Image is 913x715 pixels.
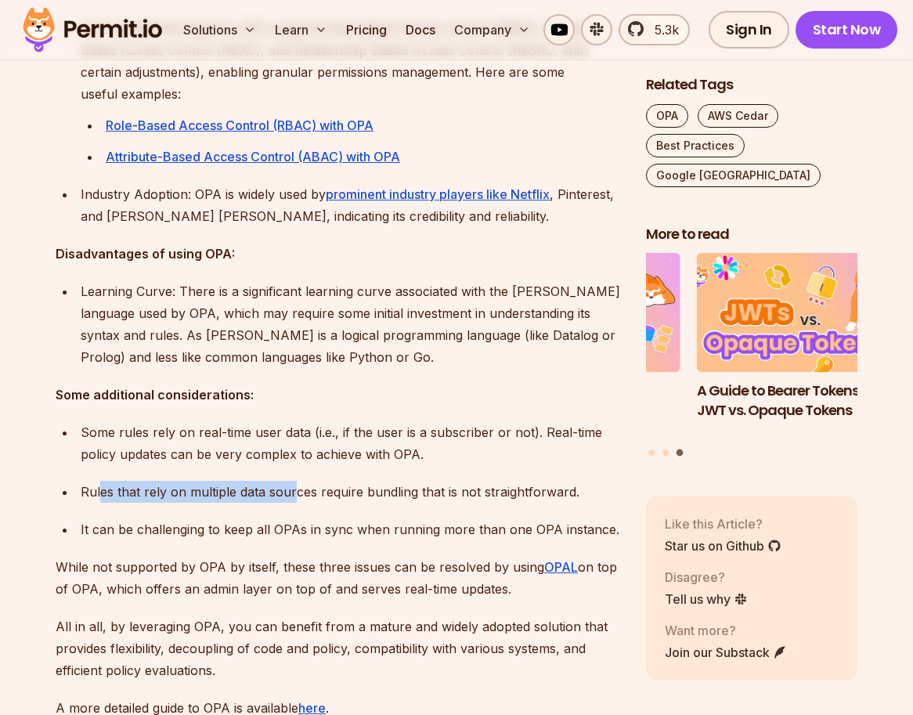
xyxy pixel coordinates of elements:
p: Fine-Grained Permissions: OPA supports Role-Based Access Control (RBAC), Attribute-Based Access C... [81,17,621,105]
strong: Some additional considerations: [56,387,254,403]
p: Rules that rely on multiple data sources require bundling that is not straightforward. [81,481,621,503]
button: Go to slide 1 [648,450,655,456]
p: Some rules rely on real-time user data (i.e., if the user is a subscriber or not). Real-time poli... [81,421,621,465]
button: Solutions [177,14,262,45]
li: 3 of 3 [697,254,908,440]
button: Company [448,14,536,45]
button: Learn [269,14,334,45]
a: 5.3k [619,14,690,45]
img: Policy-Based Access Control (PBAC) Isn’t as Great as You Think [469,254,680,373]
a: Start Now [796,11,898,49]
h2: More to read [646,225,857,244]
p: It can be challenging to keep all OPAs in sync when running more than one OPA instance. [81,518,621,540]
button: Go to slide 3 [676,450,683,457]
a: Role-Based Access Control (RBAC) with OPA [106,117,373,133]
div: Posts [646,254,857,459]
p: While not supported by OPA by itself, these three issues can be resolved by using on top of OPA, ... [56,556,621,600]
p: Industry Adoption: OPA is widely used by , Pinterest, and [PERSON_NAME] [PERSON_NAME], indicating... [81,183,621,227]
a: Sign In [709,11,789,49]
p: Want more? [665,621,787,640]
a: Attribute-Based Access Control (ABAC) with OPA [106,149,400,164]
img: A Guide to Bearer Tokens: JWT vs. Opaque Tokens [697,254,908,373]
p: Disagree? [665,568,748,587]
a: A Guide to Bearer Tokens: JWT vs. Opaque TokensA Guide to Bearer Tokens: JWT vs. Opaque Tokens [697,254,908,440]
a: OPA [646,104,688,128]
a: Star us on Github [665,536,781,555]
strong: Disadvantages of using OPA: [56,246,235,262]
a: Join our Substack [665,643,787,662]
h2: Related Tags [646,75,857,95]
a: Tell us why [665,590,748,608]
a: AWS Cedar [698,104,778,128]
a: Best Practices [646,134,745,157]
button: Go to slide 2 [662,450,669,456]
img: Permit logo [16,3,169,56]
a: OPAL [544,559,578,575]
li: 2 of 3 [469,254,680,440]
a: Google [GEOGRAPHIC_DATA] [646,164,821,187]
a: Docs [399,14,442,45]
p: All in all, by leveraging OPA, you can benefit from a mature and widely adopted solution that pro... [56,616,621,681]
a: Pricing [340,14,393,45]
p: Like this Article? [665,515,781,533]
span: 5.3k [645,20,679,39]
a: prominent industry players like Netflix [326,186,550,202]
h3: A Guide to Bearer Tokens: JWT vs. Opaque Tokens [697,381,908,421]
h3: Policy-Based Access Control (PBAC) Isn’t as Great as You Think [469,381,680,439]
div: Learning Curve: There is a significant learning curve associated with the [PERSON_NAME] language ... [81,280,621,368]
